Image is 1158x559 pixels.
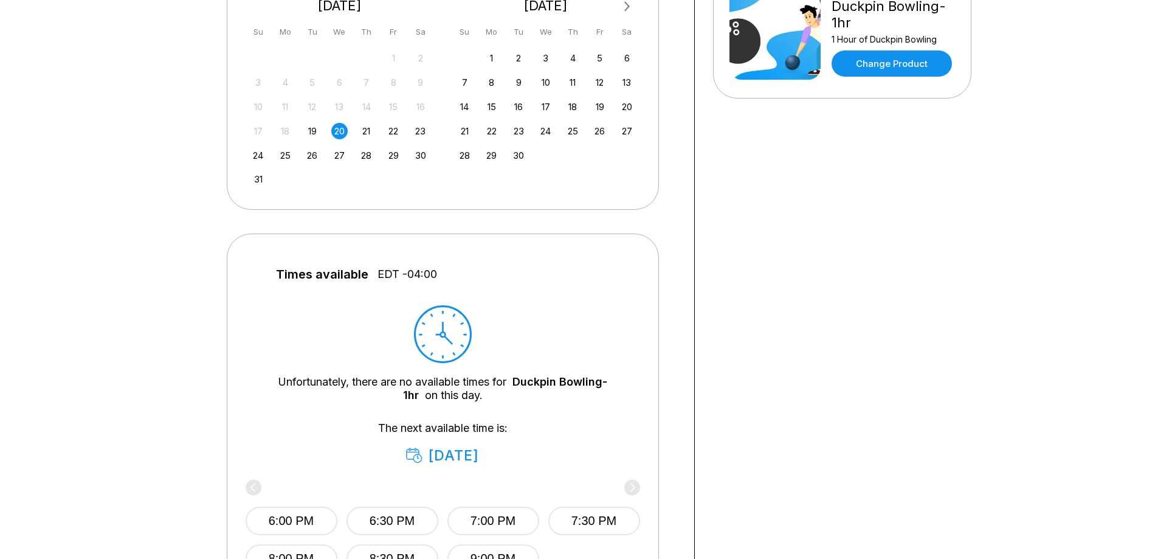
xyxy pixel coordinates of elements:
div: Choose Tuesday, August 26th, 2025 [304,147,320,164]
div: Choose Sunday, September 14th, 2025 [457,99,473,115]
div: Not available Saturday, August 2nd, 2025 [412,50,429,66]
div: month 2025-09 [455,49,637,164]
div: Choose Thursday, August 28th, 2025 [358,147,374,164]
div: Choose Saturday, September 27th, 2025 [619,123,635,139]
div: Choose Sunday, August 31st, 2025 [250,171,266,187]
div: [DATE] [406,447,480,464]
div: Choose Friday, September 12th, 2025 [591,74,608,91]
div: Choose Friday, September 26th, 2025 [591,123,608,139]
div: Not available Sunday, August 3rd, 2025 [250,74,266,91]
div: Tu [304,24,320,40]
div: Choose Wednesday, August 20th, 2025 [331,123,348,139]
div: Not available Tuesday, August 5th, 2025 [304,74,320,91]
div: Fr [385,24,402,40]
div: Not available Friday, August 8th, 2025 [385,74,402,91]
div: Choose Wednesday, August 27th, 2025 [331,147,348,164]
div: Fr [591,24,608,40]
div: Choose Saturday, September 13th, 2025 [619,74,635,91]
div: Not available Friday, August 1st, 2025 [385,50,402,66]
div: Choose Monday, September 22nd, 2025 [483,123,500,139]
button: 6:30 PM [346,507,438,535]
div: Choose Friday, August 22nd, 2025 [385,123,402,139]
div: Not available Friday, August 15th, 2025 [385,99,402,115]
div: Not available Monday, August 18th, 2025 [277,123,294,139]
div: Choose Sunday, August 24th, 2025 [250,147,266,164]
div: Tu [511,24,527,40]
div: Not available Saturday, August 16th, 2025 [412,99,429,115]
div: Su [457,24,473,40]
div: Choose Wednesday, September 10th, 2025 [537,74,554,91]
div: Mo [277,24,294,40]
div: Not available Monday, August 4th, 2025 [277,74,294,91]
div: Choose Sunday, September 21st, 2025 [457,123,473,139]
a: Change Product [832,50,952,77]
div: Choose Tuesday, September 23rd, 2025 [511,123,527,139]
div: Choose Tuesday, September 2nd, 2025 [511,50,527,66]
button: 6:00 PM [246,507,337,535]
div: Not available Thursday, August 14th, 2025 [358,99,374,115]
div: Choose Tuesday, September 9th, 2025 [511,74,527,91]
span: Times available [276,268,368,281]
div: We [331,24,348,40]
div: 1 Hour of Duckpin Bowling [832,34,955,44]
div: Not available Sunday, August 10th, 2025 [250,99,266,115]
div: Choose Tuesday, September 30th, 2025 [511,147,527,164]
div: Choose Thursday, September 11th, 2025 [565,74,581,91]
div: Choose Monday, September 1st, 2025 [483,50,500,66]
div: Choose Saturday, September 20th, 2025 [619,99,635,115]
div: Not available Saturday, August 9th, 2025 [412,74,429,91]
div: Su [250,24,266,40]
div: Choose Wednesday, September 24th, 2025 [537,123,554,139]
div: Choose Friday, September 19th, 2025 [591,99,608,115]
div: Choose Thursday, September 18th, 2025 [565,99,581,115]
div: Not available Tuesday, August 12th, 2025 [304,99,320,115]
div: The next available time is: [264,422,622,464]
span: EDT -04:00 [377,268,437,281]
a: Duckpin Bowling- 1hr [403,375,608,401]
div: Choose Monday, September 15th, 2025 [483,99,500,115]
div: Choose Friday, August 29th, 2025 [385,147,402,164]
div: Choose Monday, September 29th, 2025 [483,147,500,164]
div: Choose Thursday, August 21st, 2025 [358,123,374,139]
div: Choose Sunday, September 7th, 2025 [457,74,473,91]
div: Choose Tuesday, September 16th, 2025 [511,99,527,115]
button: 7:30 PM [548,507,640,535]
div: Choose Saturday, September 6th, 2025 [619,50,635,66]
div: Not available Sunday, August 17th, 2025 [250,123,266,139]
div: Choose Monday, September 8th, 2025 [483,74,500,91]
div: Choose Wednesday, September 17th, 2025 [537,99,554,115]
div: We [537,24,554,40]
div: Choose Saturday, August 23rd, 2025 [412,123,429,139]
button: 7:00 PM [447,507,539,535]
div: Choose Friday, September 5th, 2025 [591,50,608,66]
div: Choose Tuesday, August 19th, 2025 [304,123,320,139]
div: Th [358,24,374,40]
div: Sa [412,24,429,40]
div: Choose Sunday, September 28th, 2025 [457,147,473,164]
div: Choose Saturday, August 30th, 2025 [412,147,429,164]
div: Th [565,24,581,40]
div: Not available Wednesday, August 13th, 2025 [331,99,348,115]
div: Choose Thursday, September 25th, 2025 [565,123,581,139]
div: Not available Thursday, August 7th, 2025 [358,74,374,91]
div: Choose Wednesday, September 3rd, 2025 [537,50,554,66]
div: Sa [619,24,635,40]
div: Choose Monday, August 25th, 2025 [277,147,294,164]
div: Mo [483,24,500,40]
div: Choose Thursday, September 4th, 2025 [565,50,581,66]
div: Unfortunately, there are no available times for on this day. [264,375,622,402]
div: month 2025-08 [249,49,431,188]
div: Not available Wednesday, August 6th, 2025 [331,74,348,91]
div: Not available Monday, August 11th, 2025 [277,99,294,115]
